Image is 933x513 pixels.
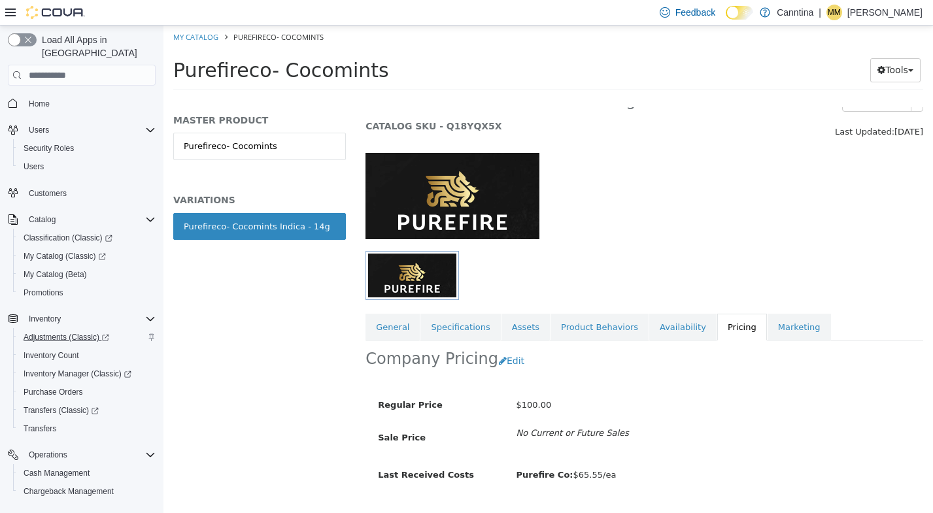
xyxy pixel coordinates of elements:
span: Cash Management [24,468,90,478]
span: Feedback [675,6,715,19]
a: Chargeback Management [18,484,119,499]
span: Chargeback Management [18,484,156,499]
span: Users [29,125,49,135]
a: Specifications [257,288,337,316]
span: Catalog [24,212,156,227]
span: Operations [29,450,67,460]
span: Inventory [29,314,61,324]
button: Cash Management [13,464,161,482]
span: Purchase Orders [24,387,83,397]
a: Security Roles [18,141,79,156]
span: Users [24,122,156,138]
span: $65.55/ea [352,444,452,454]
button: Home [3,93,161,112]
span: Inventory [24,311,156,327]
span: Customers [24,185,156,201]
span: Sale Price [214,407,262,417]
button: Inventory [24,311,66,327]
span: Last Received Costs [214,444,311,454]
a: Classification (Classic) [18,230,118,246]
p: | [819,5,821,20]
span: Cash Management [18,465,156,481]
a: Users [18,159,49,174]
h5: VARIATIONS [10,169,182,180]
span: Transfers [24,423,56,434]
span: Adjustments (Classic) [24,332,109,342]
span: Purefireco- Cocomints [10,33,226,56]
div: Morgan Meredith [826,5,842,20]
a: Transfers (Classic) [13,401,161,420]
a: Product Behaviors [387,288,485,316]
button: Security Roles [13,139,161,157]
button: Catalog [3,210,161,229]
button: Operations [24,447,73,463]
span: Home [29,99,50,109]
span: Security Roles [18,141,156,156]
span: Users [24,161,44,172]
img: Cova [26,6,85,19]
a: Purefireco- Cocomints [10,107,182,135]
a: General [202,288,256,316]
a: Inventory Manager (Classic) [13,365,161,383]
span: Catalog [29,214,56,225]
a: Inventory Manager (Classic) [18,366,137,382]
h2: Company Pricing [202,323,335,344]
input: Dark Mode [726,6,753,20]
i: No Current or Future Sales [352,403,465,412]
span: Inventory Count [24,350,79,361]
a: Cash Management [18,465,95,481]
a: My Catalog (Beta) [18,267,92,282]
h5: MASTER PRODUCT [10,89,182,101]
img: 150 [202,127,376,214]
span: My Catalog (Beta) [24,269,87,280]
span: Load All Apps in [GEOGRAPHIC_DATA] [37,33,156,59]
button: Operations [3,446,161,464]
span: My Catalog (Classic) [24,251,106,261]
span: My Catalog (Classic) [18,248,156,264]
span: Adjustments (Classic) [18,329,156,345]
button: Inventory [3,310,161,328]
button: Users [13,157,161,176]
span: Last Updated: [671,101,731,111]
span: Chargeback Management [24,486,114,497]
span: Security Roles [24,143,74,154]
span: Inventory Manager (Classic) [18,366,156,382]
span: $100.00 [352,374,388,384]
span: My Catalog (Beta) [18,267,156,282]
button: Inventory Count [13,346,161,365]
span: Operations [24,447,156,463]
button: Users [3,121,161,139]
a: Transfers [18,421,61,437]
button: Users [24,122,54,138]
span: Transfers (Classic) [18,403,156,418]
button: Chargeback Management [13,482,161,501]
span: Classification (Classic) [24,233,112,243]
span: Purchase Orders [18,384,156,400]
h5: CATALOG SKU - Q18YQX5X [202,95,615,107]
p: Canntina [777,5,813,20]
button: Edit [335,323,368,348]
span: Transfers [18,421,156,437]
span: Inventory Manager (Classic) [24,369,131,379]
span: [DATE] [731,101,760,111]
a: My Catalog [10,7,55,16]
a: Customers [24,186,72,201]
div: Purefireco- Cocomints Indica - 14g [20,195,167,208]
span: Promotions [18,285,156,301]
span: Customers [29,188,67,199]
span: Transfers (Classic) [24,405,99,416]
button: Customers [3,184,161,203]
span: Home [24,95,156,111]
a: Inventory Count [18,348,84,363]
a: Classification (Classic) [13,229,161,247]
span: MM [828,5,841,20]
button: Tools [707,33,757,57]
b: Purefire Co: [352,444,409,454]
a: Purchase Orders [18,384,88,400]
button: Transfers [13,420,161,438]
a: Promotions [18,285,69,301]
button: Promotions [13,284,161,302]
a: Assets [338,288,386,316]
button: Catalog [24,212,61,227]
